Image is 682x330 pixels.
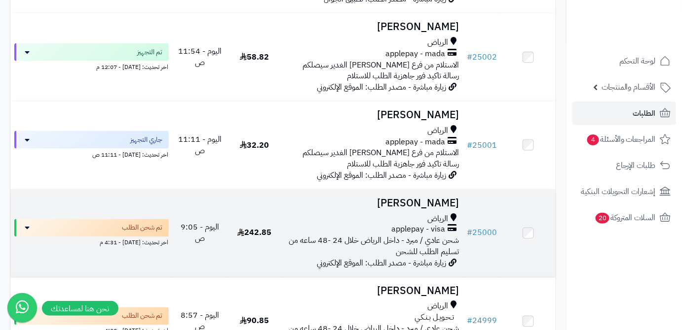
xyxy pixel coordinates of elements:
[386,136,446,148] span: applepay - mada
[587,134,599,145] span: 4
[122,223,163,233] span: تم شحن الطلب
[317,169,447,181] span: زيارة مباشرة - مصدر الطلب: الموقع الإلكتروني
[467,315,497,327] a: #24999
[286,286,459,297] h3: [PERSON_NAME]
[572,128,676,151] a: المراجعات والأسئلة4
[14,149,169,159] div: اخر تحديث: [DATE] - 11:11 ص
[286,109,459,121] h3: [PERSON_NAME]
[467,139,497,151] a: #25001
[615,26,673,47] img: logo-2.png
[428,213,449,225] span: الرياض
[14,237,169,247] div: اخر تحديث: [DATE] - 4:31 م
[572,206,676,230] a: السلات المتروكة20
[178,133,222,157] span: اليوم - 11:11 ص
[572,49,676,73] a: لوحة التحكم
[138,47,163,57] span: تم التجهيز
[467,227,497,239] a: #25000
[286,21,459,33] h3: [PERSON_NAME]
[467,139,473,151] span: #
[619,54,656,68] span: لوحة التحكم
[596,213,609,224] span: 20
[303,59,459,82] span: الاستلام من فرع [PERSON_NAME] الغدير سيصلكم رسالة تاكيد فور جاهزية الطلب للاستلام
[122,311,163,321] span: تم شحن الطلب
[317,81,447,93] span: زيارة مباشرة - مصدر الطلب: الموقع الإلكتروني
[428,301,449,312] span: الرياض
[581,185,656,198] span: إشعارات التحويلات البنكية
[633,106,656,120] span: الطلبات
[572,154,676,177] a: طلبات الإرجاع
[467,51,473,63] span: #
[572,180,676,203] a: إشعارات التحويلات البنكية
[602,80,656,94] span: الأقسام والمنتجات
[392,224,446,235] span: applepay - visa
[317,258,447,269] span: زيارة مباشرة - مصدر الطلب: الموقع الإلكتروني
[415,312,455,324] span: تـحـويـل بـنـكـي
[131,135,163,145] span: جاري التجهيز
[467,315,473,327] span: #
[572,101,676,125] a: الطلبات
[14,61,169,71] div: اخر تحديث: [DATE] - 12:07 م
[595,211,656,225] span: السلات المتروكة
[237,227,271,239] span: 242.85
[303,147,459,170] span: الاستلام من فرع [PERSON_NAME] الغدير سيصلكم رسالة تاكيد فور جاهزية الطلب للاستلام
[428,125,449,136] span: الرياض
[616,159,656,172] span: طلبات الإرجاع
[286,198,459,209] h3: [PERSON_NAME]
[240,315,269,327] span: 90.85
[467,227,473,239] span: #
[467,51,497,63] a: #25002
[428,37,449,48] span: الرياض
[289,235,459,258] span: شحن عادي / مبرد - داخل الرياض خلال 24 -48 ساعه من تسليم الطلب للشحن
[386,48,446,60] span: applepay - mada
[240,51,269,63] span: 58.82
[240,139,269,151] span: 32.20
[178,45,222,68] span: اليوم - 11:54 ص
[181,222,219,245] span: اليوم - 9:05 ص
[586,132,656,146] span: المراجعات والأسئلة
